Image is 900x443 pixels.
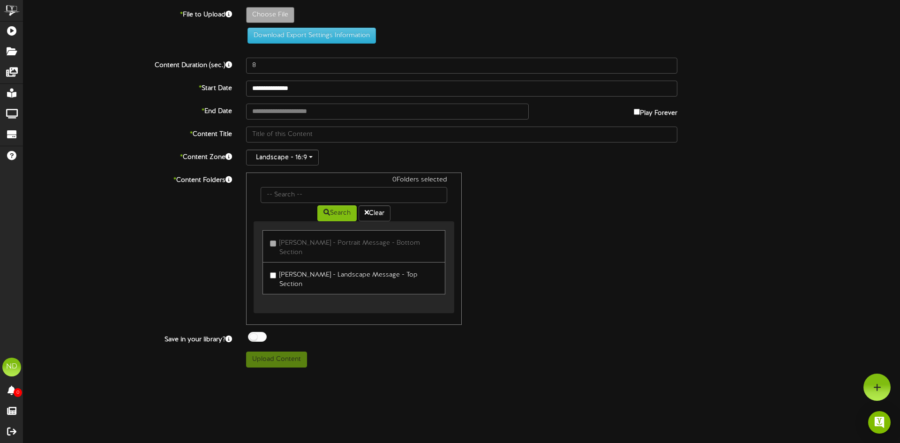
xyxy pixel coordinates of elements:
[16,7,239,20] label: File to Upload
[14,388,22,397] span: 0
[261,187,447,203] input: -- Search --
[868,411,891,434] div: Open Intercom Messenger
[270,240,276,247] input: [PERSON_NAME] - Portrait Message - Bottom Section
[279,240,420,256] span: [PERSON_NAME] - Portrait Message - Bottom Section
[359,205,390,221] button: Clear
[270,272,276,278] input: [PERSON_NAME] - Landscape Message - Top Section
[2,358,21,376] div: ND
[247,28,376,44] button: Download Export Settings Information
[246,352,307,368] button: Upload Content
[634,104,677,118] label: Play Forever
[16,173,239,185] label: Content Folders
[16,58,239,70] label: Content Duration (sec.)
[634,109,640,115] input: Play Forever
[317,205,357,221] button: Search
[246,150,319,165] button: Landscape - 16:9
[16,104,239,116] label: End Date
[246,127,677,143] input: Title of this Content
[243,32,376,39] a: Download Export Settings Information
[16,150,239,162] label: Content Zone
[16,332,239,345] label: Save in your library?
[254,175,454,187] div: 0 Folders selected
[16,127,239,139] label: Content Title
[270,267,438,289] label: [PERSON_NAME] - Landscape Message - Top Section
[16,81,239,93] label: Start Date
